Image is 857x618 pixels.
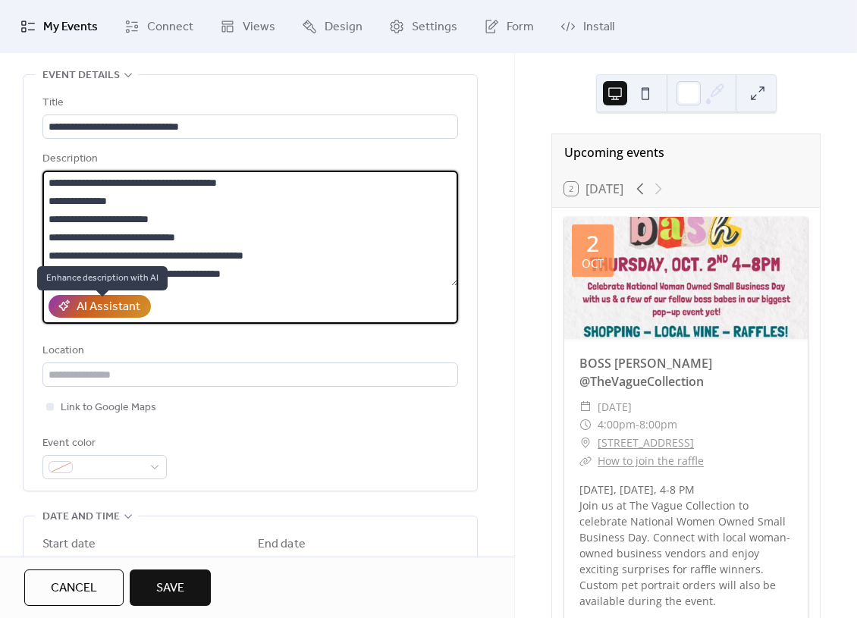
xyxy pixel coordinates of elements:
[42,535,96,554] div: Start date
[564,482,808,609] div: [DATE], [DATE], 4-8 PM Join us at The Vague Collection to celebrate National Women Owned Small Bu...
[639,416,677,434] span: 8:00pm
[156,579,184,598] span: Save
[37,266,168,290] span: Enhance description with AI
[42,94,455,112] div: Title
[549,6,626,47] a: Install
[130,569,211,606] button: Save
[325,18,363,36] span: Design
[412,18,457,36] span: Settings
[113,6,205,47] a: Connect
[243,18,275,36] span: Views
[43,18,98,36] span: My Events
[582,258,604,269] div: Oct
[61,399,156,417] span: Link to Google Maps
[586,232,599,255] div: 2
[507,18,534,36] span: Form
[598,434,694,452] a: [STREET_ADDRESS]
[42,342,455,360] div: Location
[51,579,97,598] span: Cancel
[258,535,306,554] div: End date
[598,398,632,416] span: [DATE]
[42,508,120,526] span: Date and time
[209,6,287,47] a: Views
[147,18,193,36] span: Connect
[579,398,592,416] div: ​
[24,569,124,606] button: Cancel
[378,6,469,47] a: Settings
[49,295,151,318] button: AI Assistant
[42,67,120,85] span: Event details
[42,434,164,453] div: Event color
[579,416,592,434] div: ​
[77,298,140,316] div: AI Assistant
[290,6,374,47] a: Design
[42,150,455,168] div: Description
[472,6,545,47] a: Form
[552,134,820,171] div: Upcoming events
[598,416,636,434] span: 4:00pm
[598,453,704,468] a: How to join the raffle
[579,434,592,452] div: ​
[579,355,712,390] a: BOSS [PERSON_NAME] @TheVagueCollection
[579,452,592,470] div: ​
[636,416,639,434] span: -
[583,18,614,36] span: Install
[9,6,109,47] a: My Events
